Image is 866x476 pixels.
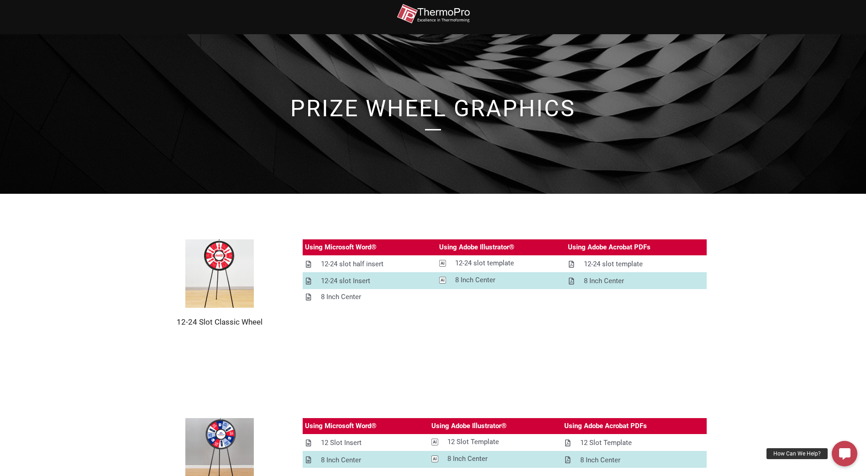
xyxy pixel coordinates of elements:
[584,259,643,270] div: 12-24 slot template
[439,242,514,253] div: Using Adobe Illustrator®
[305,242,377,253] div: Using Microsoft Word®
[321,455,361,466] div: 8 Inch Center
[437,272,566,288] a: 8 Inch Center
[562,452,707,468] a: 8 Inch Center
[447,436,499,448] div: 12 Slot Template
[321,291,361,303] div: 8 Inch Center
[566,256,707,272] a: 12-24 slot template
[303,452,429,468] a: 8 Inch Center
[173,97,693,120] h1: prize Wheel Graphics
[321,437,362,449] div: 12 Slot Insert
[455,274,495,286] div: 8 Inch Center
[431,420,507,432] div: Using Adobe Illustrator®
[766,448,828,459] div: How Can We Help?
[303,273,437,289] a: 12-24 slot Insert
[564,420,647,432] div: Using Adobe Acrobat PDFs
[447,453,488,465] div: 8 Inch Center
[832,441,857,466] a: How Can We Help?
[305,420,377,432] div: Using Microsoft Word®
[429,434,562,450] a: 12 Slot Template
[397,4,470,24] img: thermopro-logo-non-iso
[584,275,624,287] div: 8 Inch Center
[321,259,383,270] div: 12-24 slot half insert
[321,275,370,287] div: 12-24 slot Insert
[580,437,632,449] div: 12 Slot Template
[303,289,437,305] a: 8 Inch Center
[580,455,620,466] div: 8 Inch Center
[303,256,437,272] a: 12-24 slot half insert
[429,451,562,467] a: 8 Inch Center
[159,317,280,327] h2: 12-24 Slot Classic Wheel
[303,435,429,451] a: 12 Slot Insert
[568,242,651,253] div: Using Adobe Acrobat PDFs
[437,255,566,271] a: 12-24 slot template
[562,435,707,451] a: 12 Slot Template
[455,258,514,269] div: 12-24 slot template
[566,273,707,289] a: 8 Inch Center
